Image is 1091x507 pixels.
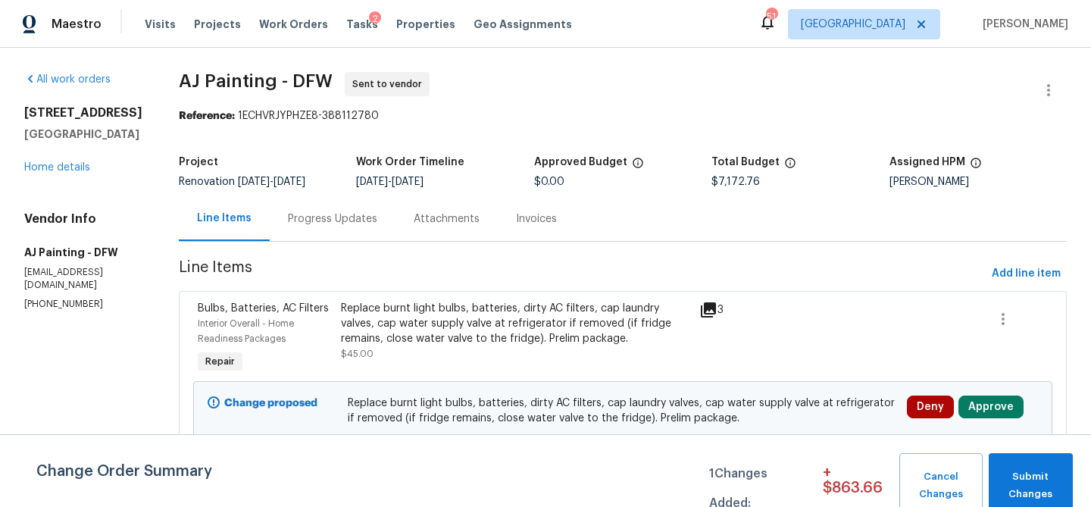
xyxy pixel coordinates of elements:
[179,177,305,187] span: Renovation
[977,17,1068,32] span: [PERSON_NAME]
[179,111,235,121] b: Reference:
[24,211,142,227] h4: Vendor Info
[534,177,564,187] span: $0.00
[711,177,760,187] span: $7,172.76
[341,349,374,358] span: $45.00
[224,398,317,408] b: Change proposed
[907,396,954,418] button: Deny
[194,17,241,32] span: Projects
[145,17,176,32] span: Visits
[24,298,142,311] p: [PHONE_NUMBER]
[711,157,780,167] h5: Total Budget
[474,17,572,32] span: Geo Assignments
[534,157,627,167] h5: Approved Budget
[699,301,761,319] div: 3
[52,17,102,32] span: Maestro
[288,211,377,227] div: Progress Updates
[179,108,1067,124] div: 1ECHVRJYPHZE8-388112780
[24,266,142,292] p: [EMAIL_ADDRESS][DOMAIN_NAME]
[348,432,899,447] span: $45.00
[198,319,294,343] span: Interior Overall - Home Readiness Packages
[958,396,1024,418] button: Approve
[356,177,388,187] span: [DATE]
[766,9,777,24] div: 51
[24,74,111,85] a: All work orders
[238,177,270,187] span: [DATE]
[392,177,424,187] span: [DATE]
[907,468,974,503] span: Cancel Changes
[24,245,142,260] h5: AJ Painting - DFW
[414,211,480,227] div: Attachments
[986,260,1067,288] button: Add line item
[179,72,333,90] span: AJ Painting - DFW
[632,157,644,177] span: The total cost of line items that have been approved by both Opendoor and the Trade Partner. This...
[784,157,796,177] span: The total cost of line items that have been proposed by Opendoor. This sum includes line items th...
[889,157,965,167] h5: Assigned HPM
[238,177,305,187] span: -
[516,211,557,227] div: Invoices
[259,17,328,32] span: Work Orders
[24,105,142,120] h2: [STREET_ADDRESS]
[24,127,142,142] h5: [GEOGRAPHIC_DATA]
[992,264,1061,283] span: Add line item
[356,177,424,187] span: -
[996,468,1065,503] span: Submit Changes
[197,211,252,226] div: Line Items
[341,301,690,346] div: Replace burnt light bulbs, batteries, dirty AC filters, cap laundry valves, cap water supply valv...
[801,17,905,32] span: [GEOGRAPHIC_DATA]
[179,260,986,288] span: Line Items
[396,17,455,32] span: Properties
[198,303,329,314] span: Bulbs, Batteries, AC Filters
[889,177,1067,187] div: [PERSON_NAME]
[352,77,428,92] span: Sent to vendor
[274,177,305,187] span: [DATE]
[346,19,378,30] span: Tasks
[356,157,464,167] h5: Work Order Timeline
[369,11,381,27] div: 2
[970,157,982,177] span: The hpm assigned to this work order.
[24,162,90,173] a: Home details
[179,157,218,167] h5: Project
[199,354,241,369] span: Repair
[348,396,899,426] span: Replace burnt light bulbs, batteries, dirty AC filters, cap laundry valves, cap water supply valv...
